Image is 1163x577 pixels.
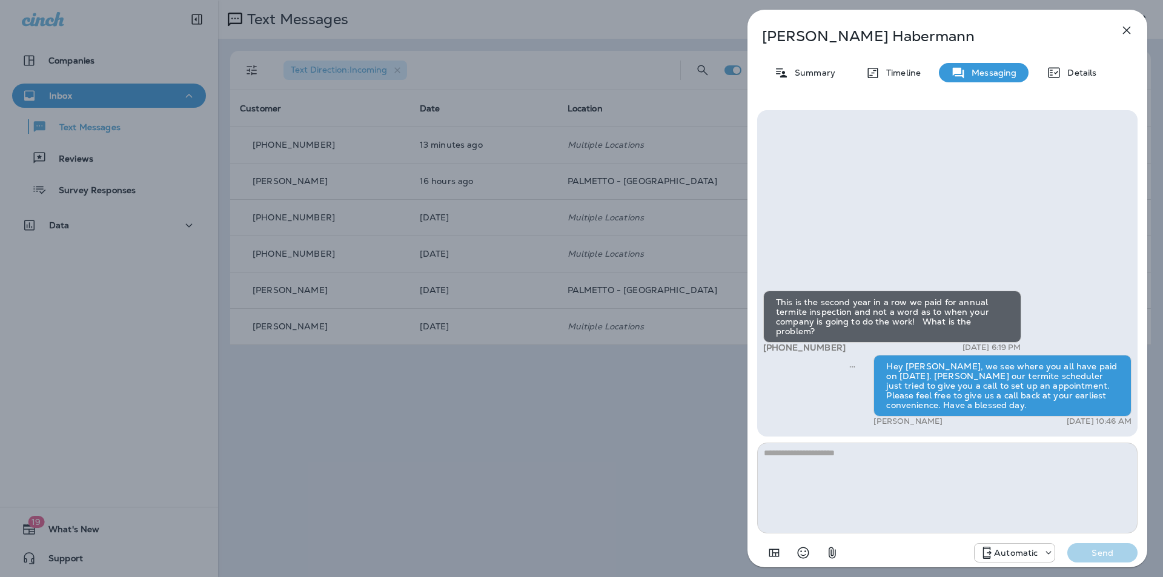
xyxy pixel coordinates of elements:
p: Summary [789,68,835,77]
p: Automatic [994,548,1038,558]
div: This is the second year in a row we paid for annual termite inspection and not a word as to when ... [763,291,1021,343]
button: Select an emoji [791,541,815,565]
p: [DATE] 6:19 PM [963,343,1021,352]
p: [PERSON_NAME] [873,417,943,426]
p: Details [1061,68,1096,77]
p: Timeline [880,68,921,77]
p: [PERSON_NAME] Habermann [762,28,1093,45]
span: [PHONE_NUMBER] [763,342,846,353]
p: Messaging [966,68,1016,77]
div: Hey [PERSON_NAME], we see where you all have paid on [DATE]. [PERSON_NAME] our termite scheduler ... [873,355,1132,417]
p: [DATE] 10:46 AM [1067,417,1132,426]
span: Sent [849,360,855,371]
button: Add in a premade template [762,541,786,565]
